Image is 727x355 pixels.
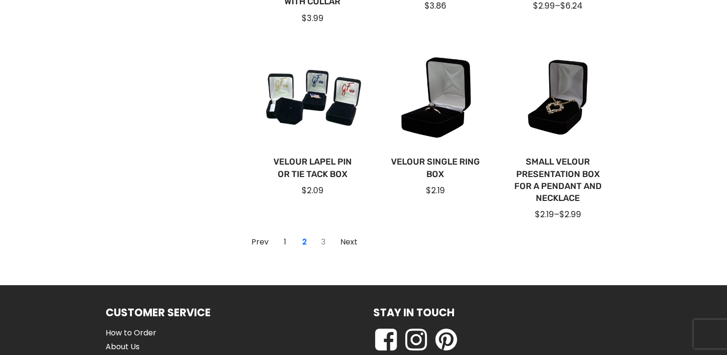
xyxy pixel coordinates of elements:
[335,234,363,250] a: Go to Page 3
[267,185,359,196] div: $2.09
[106,304,211,321] h1: Customer Service
[512,209,604,220] div: –
[373,304,455,321] h1: Stay in Touch
[278,234,293,250] a: Go to Page 1
[106,341,179,353] a: About Us
[297,234,312,250] a: Current Page, Page 2
[106,327,179,339] a: How to Order
[246,234,274,250] a: Go to Page 1
[389,185,481,196] div: $2.19
[535,209,554,220] span: $2.19
[267,156,359,180] a: Velour Lapel Pin or Tie Tack Box
[559,209,581,220] span: $2.99
[512,156,604,204] a: Small Velour Presentation Box for a Pendant and Necklace
[267,12,359,24] div: $3.99
[389,156,481,180] a: Velour Single Ring Box
[244,233,365,252] nav: Page navigation
[316,234,331,250] a: Go to Page 3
